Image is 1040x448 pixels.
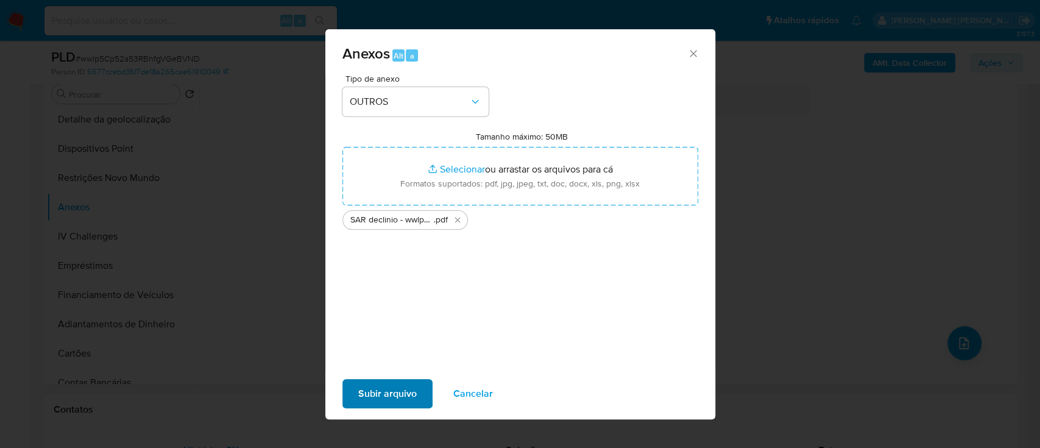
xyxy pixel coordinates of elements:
[450,213,465,227] button: Excluir SAR declinio - wwlp5Cp52a53RBhfgVGeBVND - CNPJ 42400342000149 - IRMÃOS BERGER ATACADO DE ...
[342,205,698,230] ul: Arquivos selecionados
[434,214,448,226] span: .pdf
[358,380,417,407] span: Subir arquivo
[350,96,469,108] span: OUTROS
[342,43,390,64] span: Anexos
[342,87,489,116] button: OUTROS
[410,50,414,62] span: a
[342,379,433,408] button: Subir arquivo
[687,48,698,59] button: Fechar
[437,379,509,408] button: Cancelar
[476,131,568,142] label: Tamanho máximo: 50MB
[345,74,492,83] span: Tipo de anexo
[453,380,493,407] span: Cancelar
[394,50,403,62] span: Alt
[350,214,434,226] span: SAR declinio - wwlp5Cp52a53RBhfgVGeBVND - CNPJ 42400342000149 - IRMÃOS [PERSON_NAME] ATACADO DE R...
